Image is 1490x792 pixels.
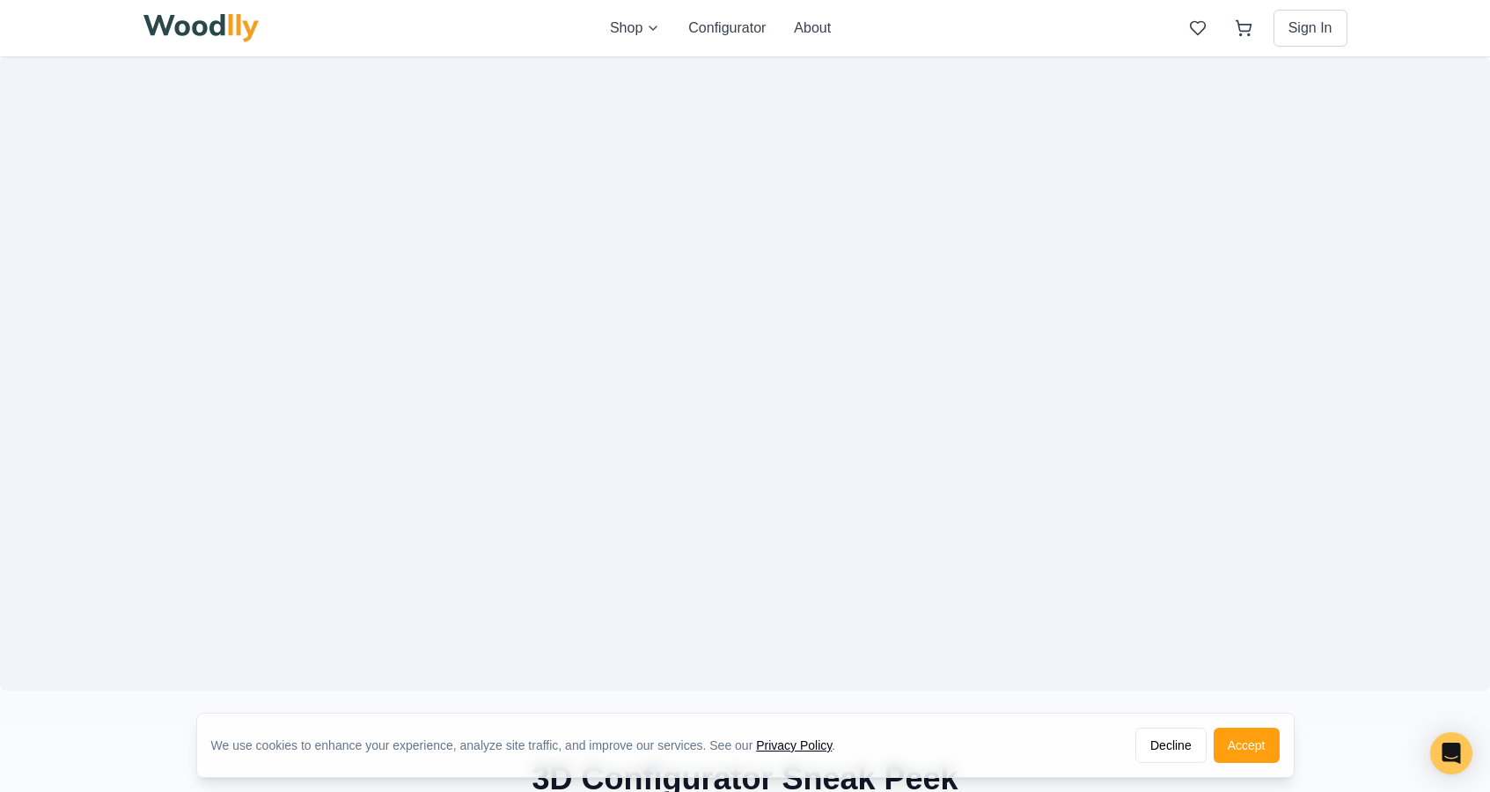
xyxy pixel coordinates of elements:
[1430,732,1472,774] div: Open Intercom Messenger
[143,14,260,42] img: Woodlly
[794,18,831,39] button: About
[211,737,850,754] div: We use cookies to enhance your experience, analyze site traffic, and improve our services. See our .
[1273,10,1347,47] button: Sign In
[688,18,766,39] button: Configurator
[1135,728,1207,763] button: Decline
[756,738,832,752] a: Privacy Policy
[1214,728,1280,763] button: Accept
[610,18,660,39] button: Shop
